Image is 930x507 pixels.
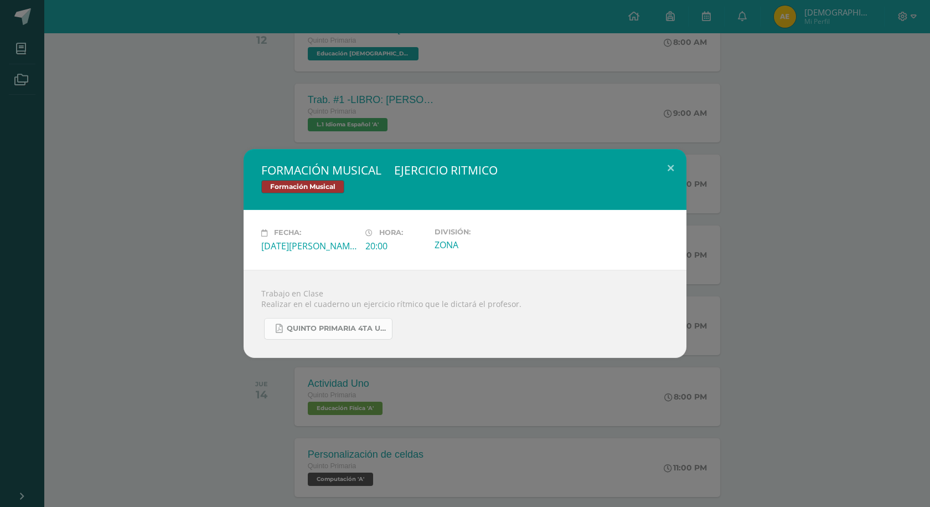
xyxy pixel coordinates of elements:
[261,162,669,178] h2: FORMACIÓN MUSICAL  EJERCICIO RITMICO
[655,149,686,187] button: Close (Esc)
[435,239,530,251] div: ZONA
[287,324,386,333] span: QUINTO PRIMARIA 4TA UNIDAD.pdf
[274,229,301,237] span: Fecha:
[379,229,403,237] span: Hora:
[261,180,344,193] span: Formación Musical
[435,228,530,236] label: División:
[365,240,426,252] div: 20:00
[244,270,686,358] div: Trabajo en Clase Realizar en el cuaderno un ejercicio rítmico que le dictará el profesor.
[264,318,392,340] a: QUINTO PRIMARIA 4TA UNIDAD.pdf
[261,240,356,252] div: [DATE][PERSON_NAME]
